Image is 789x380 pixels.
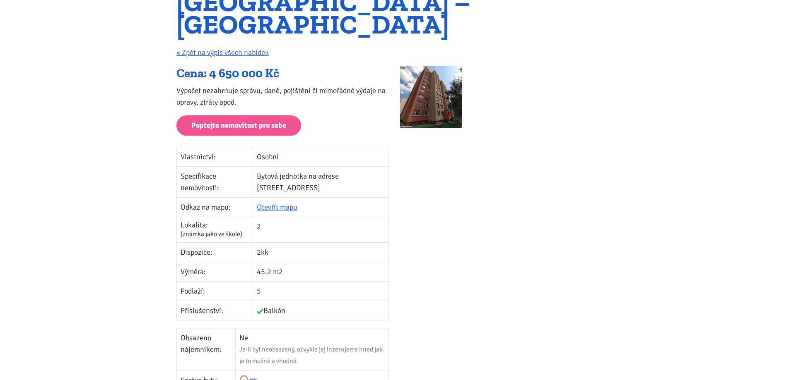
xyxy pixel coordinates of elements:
div: Je-li byt neobsazený, obvykle jej inzerujeme hned jak je to možné a vhodné. [239,344,385,367]
td: Vlastnictví: [177,147,253,166]
td: Osobní [253,147,388,166]
td: 45.2 m2 [253,262,388,282]
a: « Zpět na výpis všech nabídek [176,48,269,57]
span: (známka jako ve škole) [181,230,242,238]
td: Odkaz na mapu: [177,197,253,217]
div: Cena: 4 650 000 Kč [176,66,389,81]
p: Výpočet nezahrnuje správu, daně, pojištění či mimořádné výdaje na opravy, ztráty apod. [176,85,389,108]
td: 2kk [253,243,388,262]
td: Specifikace nemovitosti: [177,166,253,197]
td: Ne [236,328,389,371]
td: Příslušenství: [177,301,253,320]
a: Poptejte nemovitost pro sebe [176,115,301,136]
a: Otevřít mapu [257,203,297,212]
td: Dispozice: [177,243,253,262]
td: Bytová jednotka na adrese [STREET_ADDRESS] [253,166,388,197]
td: 2 [253,217,388,242]
td: Lokalita: [177,217,253,242]
td: Výměra: [177,262,253,282]
td: Obsazeno nájemníkem: [177,328,236,371]
td: 5 [253,282,388,301]
td: Balkón [253,301,388,320]
td: Podlaží: [177,282,253,301]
